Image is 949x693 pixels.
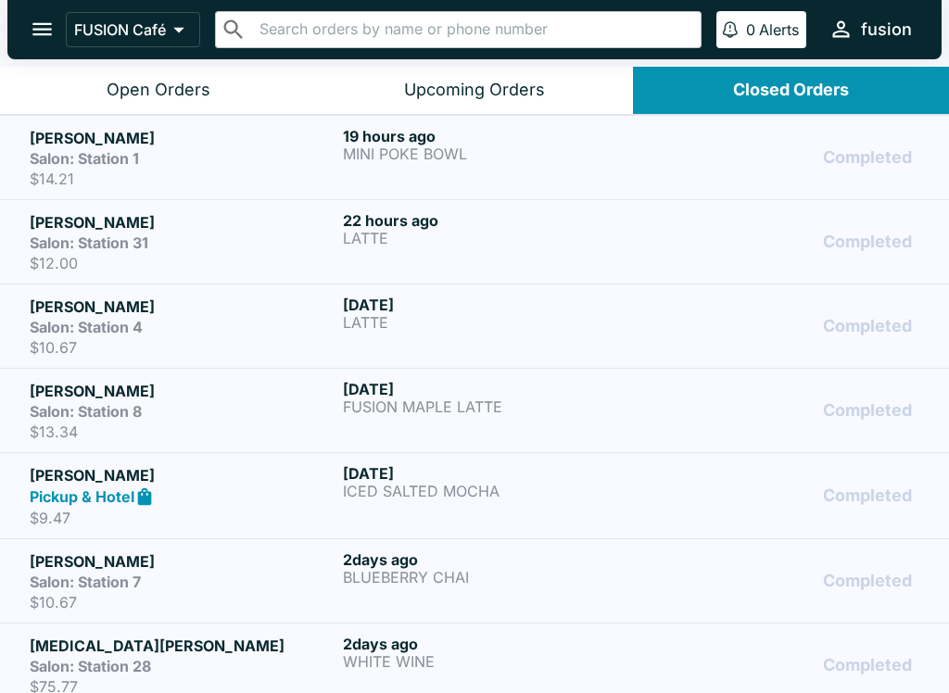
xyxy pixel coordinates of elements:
[30,149,139,168] strong: Salon: Station 1
[343,635,418,653] span: 2 days ago
[733,80,849,101] div: Closed Orders
[30,296,335,318] h5: [PERSON_NAME]
[74,20,166,39] p: FUSION Café
[343,464,649,483] h6: [DATE]
[30,487,134,506] strong: Pickup & Hotel
[404,80,545,101] div: Upcoming Orders
[343,398,649,415] p: FUSION MAPLE LATTE
[254,17,693,43] input: Search orders by name or phone number
[30,170,335,188] p: $14.21
[30,550,335,573] h5: [PERSON_NAME]
[30,422,335,441] p: $13.34
[30,464,335,486] h5: [PERSON_NAME]
[19,6,66,53] button: open drawer
[759,20,799,39] p: Alerts
[343,569,649,586] p: BLUEBERRY CHAI
[343,653,649,670] p: WHITE WINE
[30,509,335,527] p: $9.47
[821,9,919,49] button: fusion
[107,80,210,101] div: Open Orders
[343,296,649,314] h6: [DATE]
[30,635,335,657] h5: [MEDICAL_DATA][PERSON_NAME]
[343,483,649,499] p: ICED SALTED MOCHA
[343,380,649,398] h6: [DATE]
[746,20,755,39] p: 0
[30,573,141,591] strong: Salon: Station 7
[30,318,143,336] strong: Salon: Station 4
[30,254,335,272] p: $12.00
[30,657,151,675] strong: Salon: Station 28
[861,19,912,41] div: fusion
[30,338,335,357] p: $10.67
[30,402,142,421] strong: Salon: Station 8
[343,211,649,230] h6: 22 hours ago
[343,314,649,331] p: LATTE
[343,145,649,162] p: MINI POKE BOWL
[30,233,148,252] strong: Salon: Station 31
[30,593,335,611] p: $10.67
[66,12,200,47] button: FUSION Café
[30,380,335,402] h5: [PERSON_NAME]
[343,550,418,569] span: 2 days ago
[30,127,335,149] h5: [PERSON_NAME]
[343,127,649,145] h6: 19 hours ago
[30,211,335,233] h5: [PERSON_NAME]
[343,230,649,246] p: LATTE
